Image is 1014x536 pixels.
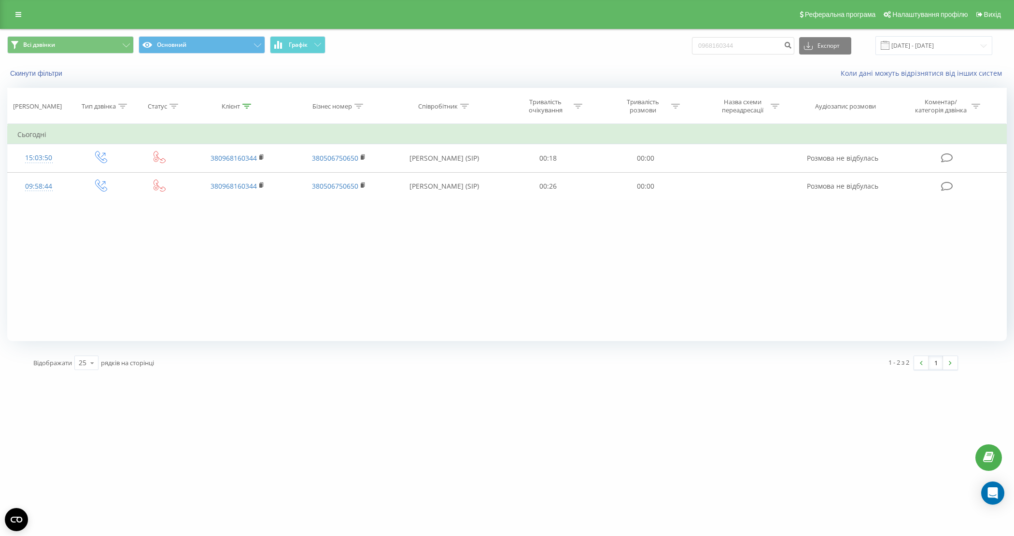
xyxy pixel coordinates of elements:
[312,181,358,191] a: 380506750650
[799,37,851,55] button: Експорт
[211,153,257,163] a: 380968160344
[805,11,876,18] span: Реферальна програма
[139,36,265,54] button: Основний
[418,102,458,110] div: Співробітник
[807,153,878,163] span: Розмова не відбулась
[23,41,55,49] span: Всі дзвінки
[692,37,794,55] input: Пошук за номером
[82,102,116,110] div: Тип дзвінка
[101,358,154,367] span: рядків на сторінці
[499,172,597,200] td: 00:26
[617,98,669,114] div: Тривалість розмови
[499,144,597,172] td: 00:18
[841,69,1007,78] a: Коли дані можуть відрізнятися вiд інших систем
[5,508,28,531] button: Open CMP widget
[520,98,571,114] div: Тривалість очікування
[913,98,969,114] div: Коментар/категорія дзвінка
[289,41,308,48] span: Графік
[597,172,694,200] td: 00:00
[7,69,67,78] button: Скинути фільтри
[815,102,876,110] div: Аудіозапис розмови
[13,102,62,110] div: [PERSON_NAME]
[17,149,60,167] div: 15:03:50
[211,181,257,191] a: 380968160344
[597,144,694,172] td: 00:00
[390,172,499,200] td: [PERSON_NAME] (SIP)
[148,102,167,110] div: Статус
[929,356,943,370] a: 1
[79,358,86,368] div: 25
[17,177,60,196] div: 09:58:44
[981,481,1004,505] div: Open Intercom Messenger
[270,36,325,54] button: Графік
[7,36,134,54] button: Всі дзвінки
[33,358,72,367] span: Відображати
[717,98,768,114] div: Назва схеми переадресації
[312,153,358,163] a: 380506750650
[892,11,968,18] span: Налаштування профілю
[8,125,1007,144] td: Сьогодні
[390,144,499,172] td: [PERSON_NAME] (SIP)
[312,102,352,110] div: Бізнес номер
[807,181,878,191] span: Розмова не відбулась
[888,357,909,367] div: 1 - 2 з 2
[984,11,1001,18] span: Вихід
[222,102,240,110] div: Клієнт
